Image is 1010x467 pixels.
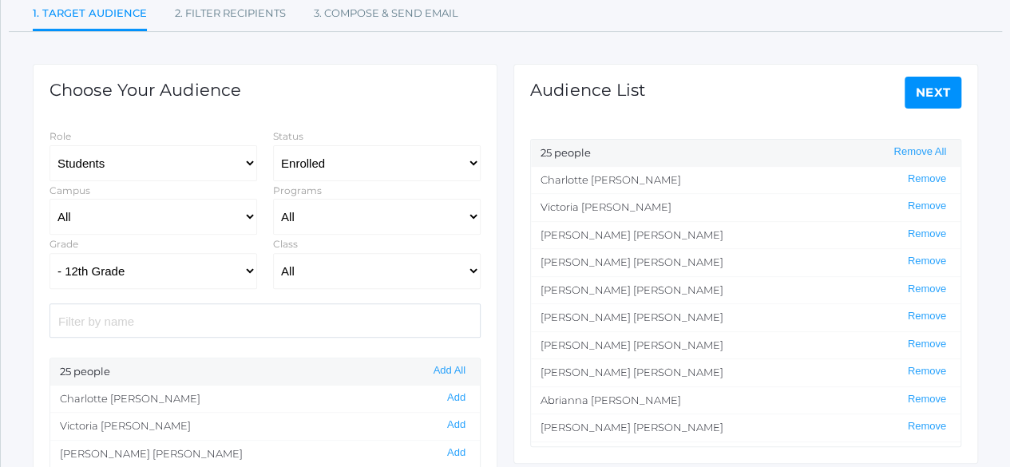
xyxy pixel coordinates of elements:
[50,184,90,196] label: Campus
[531,303,960,331] li: [PERSON_NAME] [PERSON_NAME]
[531,140,960,167] div: 25 people
[442,446,470,460] button: Add
[530,81,646,99] h1: Audience List
[50,130,71,142] label: Role
[889,145,951,159] button: Remove All
[903,255,951,268] button: Remove
[903,365,951,378] button: Remove
[50,81,241,99] h1: Choose Your Audience
[903,200,951,213] button: Remove
[903,393,951,406] button: Remove
[50,386,480,413] li: Charlotte [PERSON_NAME]
[903,310,951,323] button: Remove
[273,184,322,196] label: Programs
[531,193,960,221] li: Victoria [PERSON_NAME]
[903,228,951,241] button: Remove
[50,303,481,338] input: Filter by name
[531,276,960,304] li: [PERSON_NAME] [PERSON_NAME]
[903,172,951,186] button: Remove
[50,238,78,250] label: Grade
[50,358,480,386] div: 25 people
[531,221,960,249] li: [PERSON_NAME] [PERSON_NAME]
[531,414,960,441] li: [PERSON_NAME] [PERSON_NAME]
[50,412,480,440] li: Victoria [PERSON_NAME]
[273,130,303,142] label: Status
[442,418,470,432] button: Add
[531,167,960,194] li: Charlotte [PERSON_NAME]
[531,358,960,386] li: [PERSON_NAME] [PERSON_NAME]
[903,420,951,433] button: Remove
[273,238,298,250] label: Class
[442,391,470,405] button: Add
[531,331,960,359] li: [PERSON_NAME] [PERSON_NAME]
[903,283,951,296] button: Remove
[531,386,960,414] li: Abrianna [PERSON_NAME]
[429,364,470,378] button: Add All
[905,77,962,109] a: Next
[903,338,951,351] button: Remove
[531,248,960,276] li: [PERSON_NAME] [PERSON_NAME]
